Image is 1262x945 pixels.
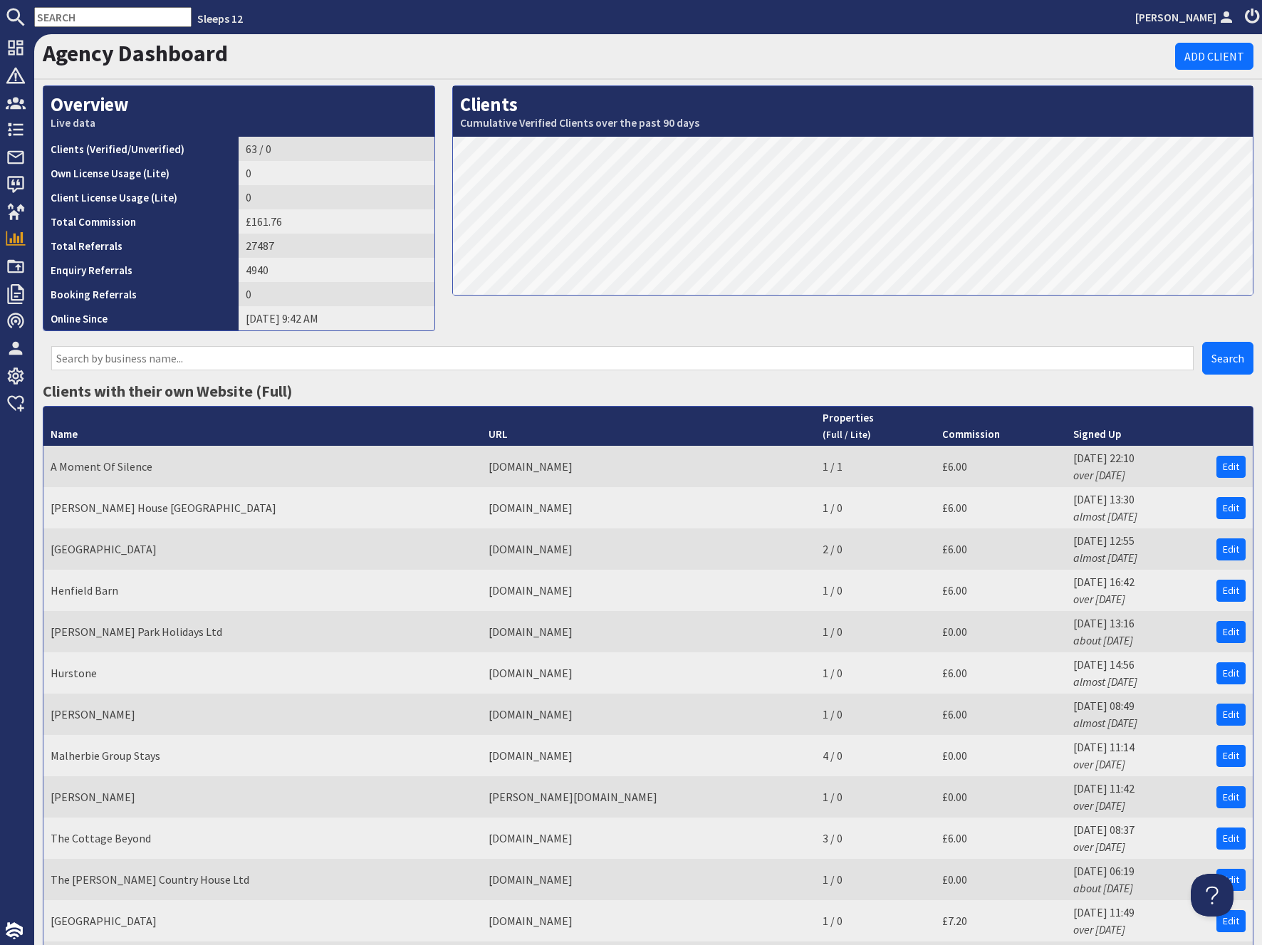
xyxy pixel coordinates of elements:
[43,407,481,446] th: Name
[1073,674,1137,689] i: almost [DATE]
[51,914,157,928] a: [GEOGRAPHIC_DATA]
[935,528,1066,570] td: £6.00
[1191,874,1234,917] iframe: Toggle Customer Support
[43,39,228,68] a: Agency Dashboard
[481,652,815,694] td: [DOMAIN_NAME]
[935,407,1066,446] th: Commission
[34,7,192,27] input: SEARCH
[51,625,222,639] a: [PERSON_NAME] Park Holidays Ltd
[935,487,1066,528] td: £6.00
[481,487,815,528] td: [DOMAIN_NAME]
[239,185,434,209] td: 0
[1216,621,1246,643] a: Edit
[935,859,1066,900] td: £0.00
[1066,528,1209,570] td: [DATE] 12:55
[1066,570,1209,611] td: [DATE] 16:42
[815,859,935,900] td: 1 / 0
[239,137,434,161] td: 63 / 0
[1211,351,1244,365] span: Search
[481,611,815,652] td: [DOMAIN_NAME]
[1216,869,1246,891] a: Edit
[1216,786,1246,808] a: Edit
[935,735,1066,776] td: £0.00
[935,776,1066,818] td: £0.00
[1216,745,1246,767] a: Edit
[1066,859,1209,900] td: [DATE] 06:19
[51,501,276,515] a: [PERSON_NAME] House [GEOGRAPHIC_DATA]
[51,831,151,845] a: The Cottage Beyond
[43,185,239,209] th: Client License Usage (Lite)
[1066,735,1209,776] td: [DATE] 11:14
[935,900,1066,941] td: £7.20
[935,818,1066,859] td: £6.00
[1073,468,1125,482] i: over [DATE]
[815,900,935,941] td: 1 / 0
[823,429,871,441] small: (Full / Lite)
[481,446,815,487] td: [DOMAIN_NAME]
[935,570,1066,611] td: £6.00
[239,306,434,330] td: [DATE] 9:42 AM
[1175,43,1253,70] a: Add Client
[239,282,434,306] td: 0
[51,666,97,680] a: Hurstone
[1073,840,1125,854] i: over [DATE]
[481,694,815,735] td: [DOMAIN_NAME]
[815,735,935,776] td: 4 / 0
[1073,633,1133,647] i: about [DATE]
[51,707,135,721] a: [PERSON_NAME]
[1216,704,1246,726] a: Edit
[43,306,239,330] th: Online Since
[43,258,239,282] th: Enquiry Referrals
[51,346,1194,370] input: Search by business name...
[481,859,815,900] td: [DOMAIN_NAME]
[1066,652,1209,694] td: [DATE] 14:56
[1066,446,1209,487] td: [DATE] 22:10
[43,161,239,185] th: Own License Usage (Lite)
[1066,694,1209,735] td: [DATE] 08:49
[935,652,1066,694] td: £6.00
[815,818,935,859] td: 3 / 0
[481,407,815,446] th: URL
[1073,757,1125,771] i: over [DATE]
[481,570,815,611] td: [DOMAIN_NAME]
[239,258,434,282] td: 4940
[815,407,935,446] th: Properties
[1216,538,1246,560] a: Edit
[51,790,135,804] a: [PERSON_NAME]
[453,86,1253,137] h2: Clients
[815,528,935,570] td: 2 / 0
[481,900,815,941] td: [DOMAIN_NAME]
[1073,716,1137,730] i: almost [DATE]
[51,872,249,887] a: The [PERSON_NAME] Country House Ltd
[815,611,935,652] td: 1 / 0
[815,694,935,735] td: 1 / 0
[1066,900,1209,941] td: [DATE] 11:49
[51,116,427,130] small: Live data
[1073,509,1137,523] i: almost [DATE]
[1073,550,1137,565] i: almost [DATE]
[481,776,815,818] td: [PERSON_NAME][DOMAIN_NAME]
[1066,407,1209,446] th: Signed Up
[43,209,239,234] th: Total Commission
[1066,818,1209,859] td: [DATE] 08:37
[935,694,1066,735] td: £6.00
[935,611,1066,652] td: £0.00
[6,922,23,939] img: staytech_i_w-64f4e8e9ee0a9c174fd5317b4b171b261742d2d393467e5bdba4413f4f884c10.svg
[1073,592,1125,606] i: over [DATE]
[1216,497,1246,519] a: Edit
[1216,456,1246,478] a: Edit
[1073,881,1133,895] i: about [DATE]
[481,818,815,859] td: [DOMAIN_NAME]
[481,735,815,776] td: [DOMAIN_NAME]
[815,776,935,818] td: 1 / 0
[1216,580,1246,602] a: Edit
[935,446,1066,487] td: £6.00
[815,446,935,487] td: 1 / 1
[815,570,935,611] td: 1 / 0
[51,459,152,474] a: A Moment Of Silence
[239,209,434,234] td: £161.76
[1135,9,1236,26] a: [PERSON_NAME]
[1066,487,1209,528] td: [DATE] 13:30
[51,583,118,597] a: Henfield Barn
[43,382,1253,400] h3: Clients with their own Website (Full)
